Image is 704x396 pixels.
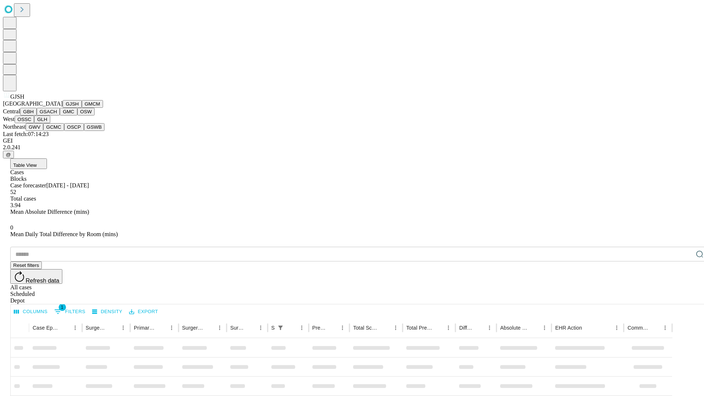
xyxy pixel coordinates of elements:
div: Comments [627,325,649,331]
button: GJSH [63,100,82,108]
span: Refresh data [26,278,59,284]
button: GBH [20,108,37,115]
div: Primary Service [134,325,155,331]
button: Sort [60,323,70,333]
div: EHR Action [555,325,582,331]
span: [DATE] - [DATE] [46,182,89,188]
div: Total Scheduled Duration [353,325,379,331]
button: Menu [337,323,348,333]
button: GLH [34,115,50,123]
button: Menu [256,323,266,333]
span: 0 [10,224,13,231]
button: Sort [108,323,118,333]
button: Show filters [275,323,286,333]
button: Sort [156,323,166,333]
span: 52 [10,189,16,195]
span: Mean Daily Total Difference by Room (mins) [10,231,118,237]
span: Central [3,108,20,114]
div: Difference [459,325,473,331]
div: Scheduled In Room Duration [271,325,275,331]
button: Menu [484,323,495,333]
button: OSSC [15,115,34,123]
span: Case forecaster [10,182,46,188]
button: Menu [166,323,177,333]
button: GMCM [82,100,103,108]
button: Show filters [52,306,87,318]
button: GWV [26,123,43,131]
button: Select columns [12,306,49,318]
button: Menu [214,323,225,333]
span: Northeast [3,124,26,130]
span: West [3,116,15,122]
button: Table View [10,158,47,169]
div: Surgery Date [230,325,245,331]
div: Total Predicted Duration [406,325,433,331]
button: Menu [539,323,550,333]
button: Menu [612,323,622,333]
button: Menu [118,323,128,333]
button: OSW [77,108,95,115]
button: Refresh data [10,269,62,284]
span: Table View [13,162,37,168]
button: Sort [474,323,484,333]
div: Case Epic Id [33,325,59,331]
button: Sort [650,323,660,333]
button: @ [3,151,14,158]
button: Menu [297,323,307,333]
button: Sort [433,323,443,333]
div: Absolute Difference [500,325,528,331]
button: Sort [245,323,256,333]
button: Menu [660,323,670,333]
button: Sort [327,323,337,333]
button: GMC [60,108,77,115]
span: [GEOGRAPHIC_DATA] [3,100,63,107]
button: Menu [70,323,80,333]
span: GJSH [10,93,24,100]
span: @ [6,152,11,157]
button: Sort [286,323,297,333]
span: 1 [59,304,66,311]
span: Last fetch: 07:14:23 [3,131,49,137]
div: Surgeon Name [86,325,107,331]
button: Menu [390,323,401,333]
span: Reset filters [13,263,39,268]
button: Export [127,306,160,318]
button: Sort [204,323,214,333]
button: Sort [583,323,593,333]
button: GSACH [37,108,60,115]
button: Density [90,306,124,318]
button: Reset filters [10,261,42,269]
div: GEI [3,137,701,144]
div: 1 active filter [275,323,286,333]
div: Surgery Name [182,325,203,331]
button: OSCP [64,123,84,131]
button: Sort [529,323,539,333]
div: Predicted In Room Duration [312,325,327,331]
button: Sort [380,323,390,333]
span: Total cases [10,195,36,202]
div: 2.0.241 [3,144,701,151]
button: GCMC [43,123,64,131]
button: Menu [443,323,454,333]
button: GSWB [84,123,105,131]
span: Mean Absolute Difference (mins) [10,209,89,215]
span: 3.94 [10,202,21,208]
